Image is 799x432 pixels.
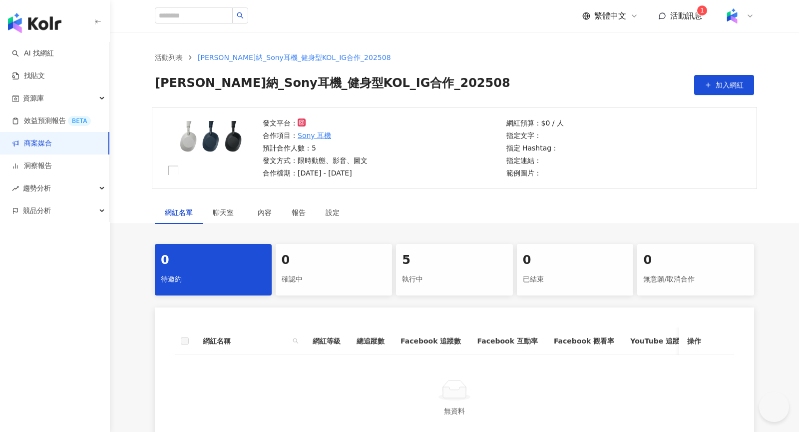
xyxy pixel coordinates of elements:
[12,138,52,148] a: 商案媒合
[643,271,748,288] div: 無意願/取消合作
[12,185,19,192] span: rise
[326,207,340,218] div: 設定
[305,327,349,355] th: 網紅等級
[506,167,564,178] p: 範例圖片：
[723,6,742,25] img: Kolr%20app%20icon%20%281%29.png
[622,327,695,355] th: YouTube 追蹤數
[506,155,564,166] p: 指定連結：
[506,130,564,141] p: 指定文字：
[506,117,564,128] p: 網紅預算：$0 / 人
[694,75,754,95] button: 加入網紅
[523,271,628,288] div: 已結束
[469,327,545,355] th: Facebook 互動率
[700,7,704,14] span: 1
[153,52,185,63] a: 活動列表
[161,252,266,269] div: 0
[298,130,331,141] a: Sony 耳機
[402,271,507,288] div: 執行中
[594,10,626,21] span: 繁體中文
[161,271,266,288] div: 待邀約
[716,81,744,89] span: 加入網紅
[162,121,260,175] img: Sony 耳機
[670,11,702,20] span: 活動訊息
[293,338,299,344] span: search
[506,142,564,153] p: 指定 Hashtag：
[263,167,368,178] p: 合作檔期：[DATE] - [DATE]
[12,71,45,81] a: 找貼文
[292,207,306,218] div: 報告
[759,392,789,422] iframe: Help Scout Beacon - Open
[258,207,272,218] div: 內容
[523,252,628,269] div: 0
[12,48,54,58] a: searchAI 找網紅
[165,207,193,218] div: 網紅名單
[198,53,391,61] span: [PERSON_NAME]納_Sony耳機_健身型KOL_IG合作_202508
[697,5,707,15] sup: 1
[546,327,622,355] th: Facebook 觀看率
[291,333,301,348] span: search
[187,405,722,416] div: 無資料
[282,252,387,269] div: 0
[237,12,244,19] span: search
[213,209,238,216] span: 聊天室
[155,75,510,95] span: [PERSON_NAME]納_Sony耳機_健身型KOL_IG合作_202508
[282,271,387,288] div: 確認中
[263,117,368,128] p: 發文平台：
[349,327,393,355] th: 總追蹤數
[679,327,734,355] th: 操作
[12,116,91,126] a: 效益預測報告BETA
[263,130,368,141] p: 合作項目：
[263,155,368,166] p: 發文方式：限時動態、影音、圖文
[393,327,469,355] th: Facebook 追蹤數
[643,252,748,269] div: 0
[263,142,368,153] p: 預計合作人數：5
[402,252,507,269] div: 5
[23,199,51,222] span: 競品分析
[23,87,44,109] span: 資源庫
[203,335,289,346] span: 網紅名稱
[23,177,51,199] span: 趨勢分析
[12,161,52,171] a: 洞察報告
[8,13,61,33] img: logo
